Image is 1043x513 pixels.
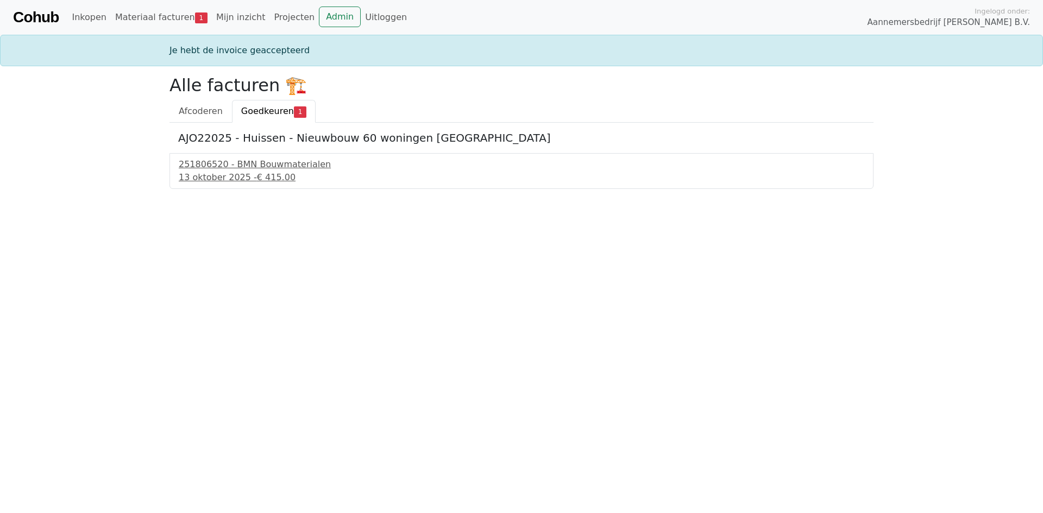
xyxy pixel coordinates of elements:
[195,12,208,23] span: 1
[169,100,232,123] a: Afcoderen
[111,7,212,28] a: Materiaal facturen1
[179,106,223,116] span: Afcoderen
[294,106,306,117] span: 1
[867,16,1030,29] span: Aannemersbedrijf [PERSON_NAME] B.V.
[67,7,110,28] a: Inkopen
[269,7,319,28] a: Projecten
[361,7,411,28] a: Uitloggen
[319,7,361,27] a: Admin
[179,158,864,171] div: 251806520 - BMN Bouwmaterialen
[212,7,270,28] a: Mijn inzicht
[178,131,865,144] h5: AJO22025 - Huissen - Nieuwbouw 60 woningen [GEOGRAPHIC_DATA]
[975,6,1030,16] span: Ingelogd onder:
[163,44,880,57] div: Je hebt de invoice geaccepteerd
[179,158,864,184] a: 251806520 - BMN Bouwmaterialen13 oktober 2025 -€ 415.00
[169,75,874,96] h2: Alle facturen 🏗️
[13,4,59,30] a: Cohub
[232,100,316,123] a: Goedkeuren1
[257,172,296,182] span: € 415.00
[241,106,294,116] span: Goedkeuren
[179,171,864,184] div: 13 oktober 2025 -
